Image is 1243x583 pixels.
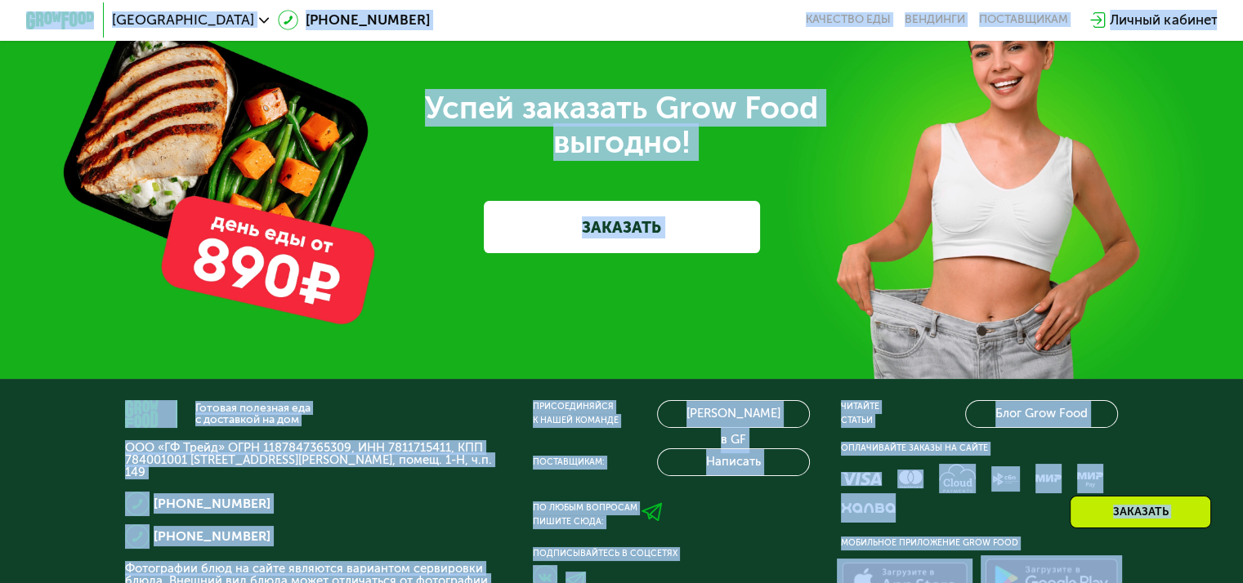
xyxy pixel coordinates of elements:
[1110,10,1217,30] div: Личный кабинет
[1070,496,1211,528] div: Заказать
[484,201,760,252] a: ЗАКАЗАТЬ
[979,13,1068,27] div: поставщикам
[841,442,1118,456] div: Оплачивайте заказы на сайте
[533,501,637,529] div: По любым вопросам пишите сюда:
[278,10,430,30] a: [PHONE_NUMBER]
[195,403,311,425] div: Готовая полезная еда с доставкой на дом
[112,13,254,27] span: [GEOGRAPHIC_DATA]
[138,91,1105,159] div: Успей заказать Grow Food выгодно!
[533,456,605,470] div: Поставщикам:
[657,448,809,476] button: Написать
[533,547,810,561] div: Подписывайтесь в соцсетях
[154,526,271,546] a: [PHONE_NUMBER]
[965,400,1117,428] a: Блог Grow Food
[657,400,809,428] a: [PERSON_NAME] в GF
[905,13,965,27] a: Вендинги
[125,442,502,478] p: ООО «ГФ Трейд» ОГРН 1187847365309, ИНН 7811715411, КПП 784001001 [STREET_ADDRESS][PERSON_NAME], п...
[841,400,879,428] div: Читайте статьи
[841,536,1118,550] div: Мобильное приложение Grow Food
[806,13,891,27] a: Качество еды
[154,493,271,514] a: [PHONE_NUMBER]
[533,400,619,428] div: Присоединяйся к нашей команде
